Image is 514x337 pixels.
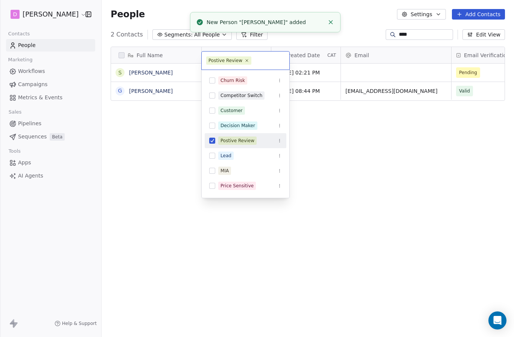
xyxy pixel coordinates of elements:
div: Postive Review [221,137,254,144]
div: Churn Risk [221,77,245,84]
div: Price Sensitive [221,182,254,189]
div: Suggestions [205,73,286,223]
div: Lead [221,152,231,159]
div: Competitor Switch [221,92,262,99]
div: Decision Maker [221,122,255,129]
div: MIA [221,167,229,174]
div: Customer [221,107,243,114]
button: Close toast [326,17,336,27]
div: Postive Review [208,57,242,64]
div: New Person "[PERSON_NAME]" added [207,18,324,26]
